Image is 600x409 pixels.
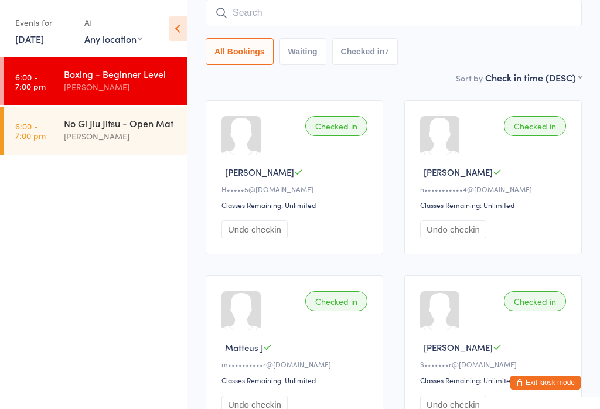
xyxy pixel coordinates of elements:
[84,32,142,45] div: Any location
[279,38,326,65] button: Waiting
[510,376,581,390] button: Exit kiosk mode
[504,116,566,136] div: Checked in
[225,341,263,353] span: Matteus J
[221,220,288,238] button: Undo checkin
[225,166,294,178] span: [PERSON_NAME]
[64,67,177,80] div: Boxing - Beginner Level
[15,121,46,140] time: 6:00 - 7:00 pm
[420,184,570,194] div: h•••••••••••4@[DOMAIN_NAME]
[384,47,389,56] div: 7
[15,72,46,91] time: 6:00 - 7:00 pm
[221,200,371,210] div: Classes Remaining: Unlimited
[206,38,274,65] button: All Bookings
[420,220,486,238] button: Undo checkin
[4,57,187,105] a: 6:00 -7:00 pmBoxing - Beginner Level[PERSON_NAME]
[305,291,367,311] div: Checked in
[420,375,570,385] div: Classes Remaining: Unlimited
[504,291,566,311] div: Checked in
[485,71,582,84] div: Check in time (DESC)
[221,375,371,385] div: Classes Remaining: Unlimited
[221,184,371,194] div: H•••••5@[DOMAIN_NAME]
[424,166,493,178] span: [PERSON_NAME]
[420,200,570,210] div: Classes Remaining: Unlimited
[221,359,371,369] div: m••••••••••r@[DOMAIN_NAME]
[424,341,493,353] span: [PERSON_NAME]
[15,32,44,45] a: [DATE]
[456,72,483,84] label: Sort by
[64,129,177,143] div: [PERSON_NAME]
[305,116,367,136] div: Checked in
[332,38,398,65] button: Checked in7
[4,107,187,155] a: 6:00 -7:00 pmNo Gi Jiu Jitsu - Open Mat[PERSON_NAME]
[15,13,73,32] div: Events for
[84,13,142,32] div: At
[64,117,177,129] div: No Gi Jiu Jitsu - Open Mat
[420,359,570,369] div: S•••••••r@[DOMAIN_NAME]
[64,80,177,94] div: [PERSON_NAME]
